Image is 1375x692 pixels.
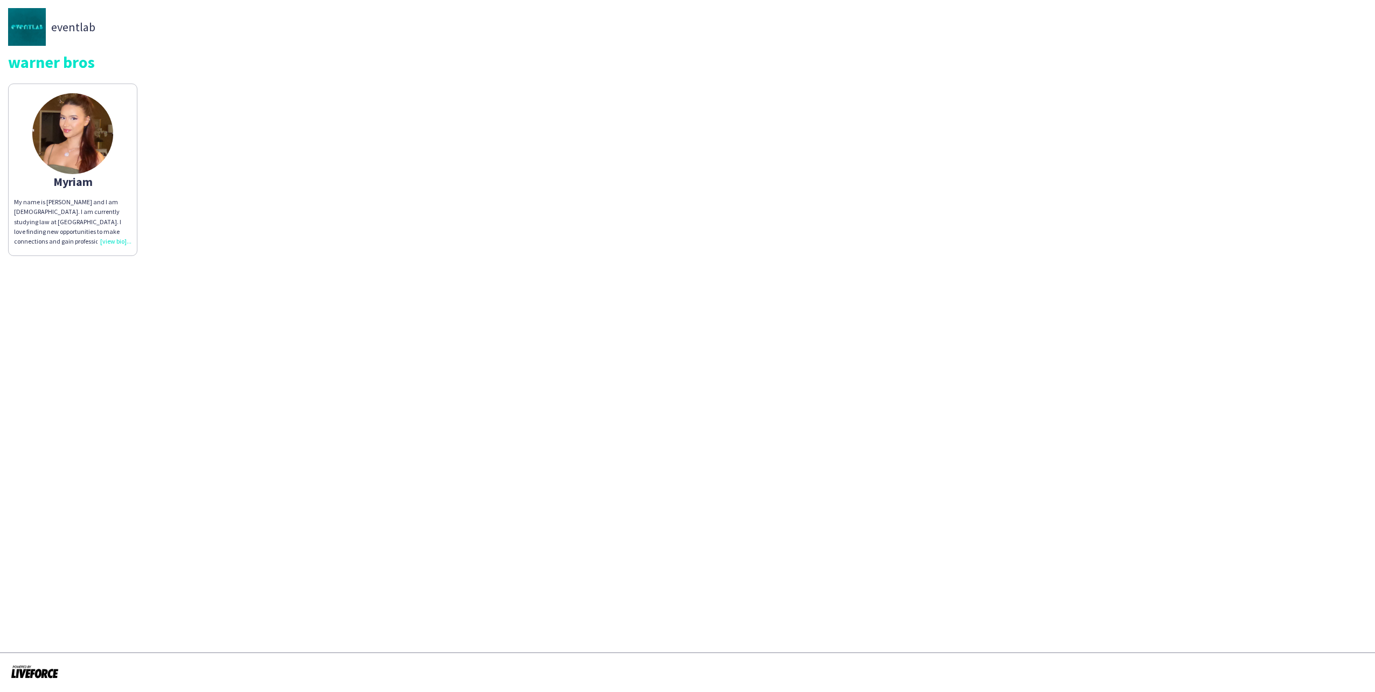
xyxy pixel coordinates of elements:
span: eventlab [51,22,95,32]
div: Myriam [14,177,131,186]
img: thumb-68c4c5d4-2e07-4f5d-aaf7-50600b8813dc.jpg [32,93,113,174]
img: thumb-ea4e0564-5e4c-4939-ad4c-2db5374534c4.jpg [8,8,46,46]
div: warner bros [8,54,1367,70]
img: Powered by Liveforce [11,664,59,679]
div: My name is [PERSON_NAME] and I am [DEMOGRAPHIC_DATA]. I am currently studying law at [GEOGRAPHIC_... [14,197,131,246]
